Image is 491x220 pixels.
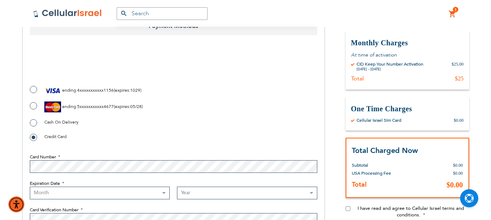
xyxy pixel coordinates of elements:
img: Visa [44,85,61,96]
span: $0.00 [453,171,463,176]
span: Expiration Date [30,180,60,186]
span: Cash On Delivery [44,119,79,125]
span: $0.00 [453,163,463,168]
h3: Monthly Charges [351,38,464,48]
span: Card Number [30,154,56,160]
div: [DATE] - [DATE] [357,67,423,71]
label: ( : ) [30,101,143,112]
span: 05/28 [130,104,142,109]
span: expires [115,104,129,109]
div: Accessibility Menu [8,196,24,212]
input: Search [117,7,208,20]
div: CID Keep Your Number Activation [357,61,423,67]
span: 1 [454,7,457,13]
span: 4xxxxxxxxxxx1156 [77,87,114,93]
img: MasterCard [44,101,61,112]
iframe: reCAPTCHA [30,51,140,80]
div: Cellular Israel Sim Card [357,117,401,123]
span: USA Processing Fee [352,170,391,176]
span: ending [62,104,76,109]
div: $0.00 [454,117,464,123]
a: 1 [448,10,456,18]
span: I have read and agree to Cellular Israel terms and conditions. [358,205,464,218]
span: Credit Card [44,134,67,140]
span: expires [115,87,129,93]
label: ( : ) [30,85,141,96]
p: At time of activation [351,51,464,58]
span: ending [62,87,76,93]
span: 5xxxxxxxxxxx4677 [77,104,114,109]
th: Subtotal [352,156,409,169]
span: 1029 [130,87,140,93]
div: Total [351,75,364,82]
strong: Total [352,180,367,189]
span: Card Verification Number [30,207,79,213]
div: $25.00 [452,61,464,71]
div: $25 [455,75,464,82]
span: $0.00 [447,181,463,189]
img: Cellular Israel Logo [33,9,102,18]
strong: Total Charged Now [352,146,418,155]
h3: One Time Charges [351,104,464,114]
